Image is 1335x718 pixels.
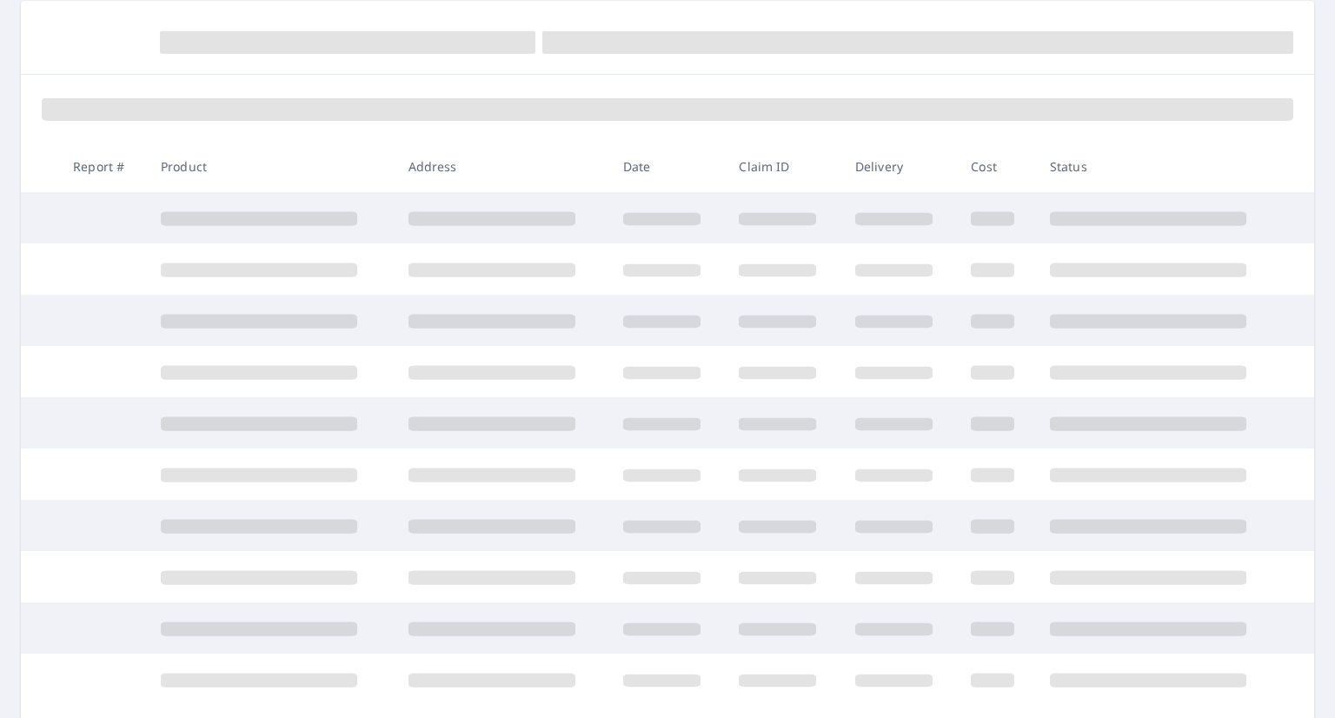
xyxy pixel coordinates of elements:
th: Address [395,141,609,192]
th: Product [147,141,395,192]
th: Claim ID [725,141,840,192]
th: Date [609,141,725,192]
th: Delivery [841,141,957,192]
th: Status [1036,141,1284,192]
th: Report # [59,141,147,192]
th: Cost [957,141,1036,192]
